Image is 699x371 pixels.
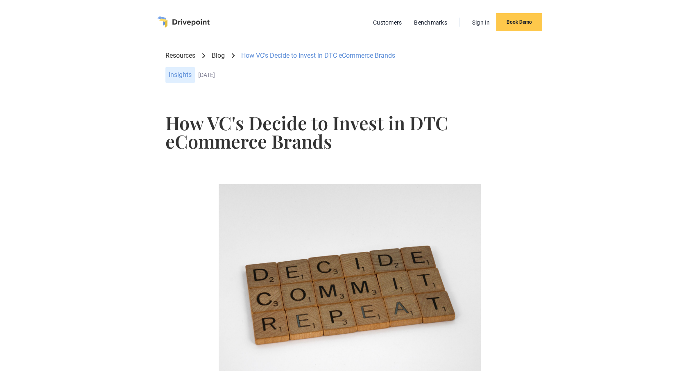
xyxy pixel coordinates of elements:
div: Insights [165,67,195,83]
a: Book Demo [496,13,542,31]
a: Sign In [468,17,494,28]
a: Blog [212,51,225,60]
a: Benchmarks [410,17,451,28]
a: home [157,16,210,28]
h1: How VC's Decide to Invest in DTC eCommerce Brands [165,113,534,150]
a: Resources [165,51,195,60]
div: How VC's Decide to Invest in DTC eCommerce Brands [241,51,395,60]
a: Customers [369,17,406,28]
div: [DATE] [198,72,534,79]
